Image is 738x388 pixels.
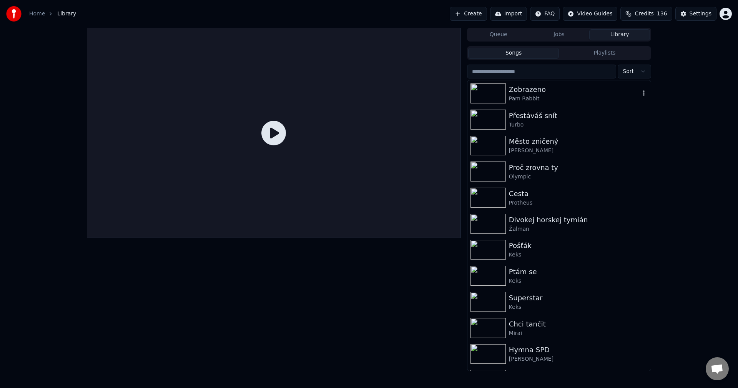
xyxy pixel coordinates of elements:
[635,10,653,18] span: Credits
[509,215,648,225] div: Divokej horskej tymián
[589,29,650,40] button: Library
[657,10,667,18] span: 136
[530,7,560,21] button: FAQ
[450,7,487,21] button: Create
[468,29,529,40] button: Queue
[509,162,648,173] div: Proč zrovna ty
[509,293,648,303] div: Superstar
[623,68,634,75] span: Sort
[620,7,672,21] button: Credits136
[675,7,716,21] button: Settings
[509,319,648,330] div: Chci tančit
[509,95,640,103] div: Pam Rabbit
[509,251,648,259] div: Keks
[509,121,648,129] div: Turbo
[509,355,648,363] div: [PERSON_NAME]
[509,266,648,277] div: Ptám se
[509,330,648,337] div: Mirai
[509,110,648,121] div: Přestáváš snít
[509,277,648,285] div: Keks
[57,10,76,18] span: Library
[509,240,648,251] div: Pošťák
[6,6,22,22] img: youka
[563,7,617,21] button: Video Guides
[490,7,527,21] button: Import
[509,225,648,233] div: Žalman
[559,48,650,59] button: Playlists
[509,345,648,355] div: Hymna SPD
[690,10,711,18] div: Settings
[509,199,648,207] div: Protheus
[509,303,648,311] div: Keks
[706,357,729,380] div: Otevřený chat
[29,10,76,18] nav: breadcrumb
[509,147,648,155] div: [PERSON_NAME]
[509,173,648,181] div: Olympic
[29,10,45,18] a: Home
[468,48,559,59] button: Songs
[509,136,648,147] div: Město zničený
[509,188,648,199] div: Cesta
[509,84,640,95] div: Zobrazeno
[529,29,590,40] button: Jobs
